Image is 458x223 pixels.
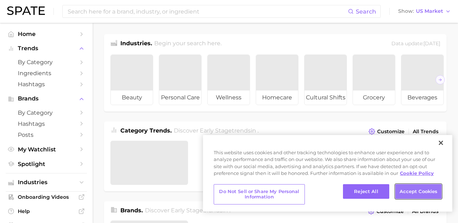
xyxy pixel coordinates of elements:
[377,129,405,135] span: Customize
[413,129,438,135] span: All Trends
[401,90,443,105] span: beverages
[6,57,87,68] a: by Category
[214,184,305,204] button: Do Not Sell or Share My Personal Information, Opens the preference center dialog
[154,39,222,49] h2: Begin your search here.
[395,184,442,199] button: Accept Cookies
[396,7,453,16] button: ShowUS Market
[18,194,75,200] span: Onboarding Videos
[391,39,440,49] div: Data update: [DATE]
[6,129,87,140] a: Posts
[6,68,87,79] a: Ingredients
[305,90,347,105] span: cultural shifts
[18,45,75,52] span: Trends
[207,55,250,105] a: wellness
[111,90,153,105] span: beauty
[18,146,75,153] span: My Watchlist
[18,95,75,102] span: Brands
[159,90,201,105] span: personal care
[6,192,87,202] a: Onboarding Videos
[6,79,87,90] a: Hashtags
[18,81,75,88] span: Hashtags
[145,207,230,214] span: Discover Early Stage brands in .
[436,75,445,84] button: Scroll Right
[6,43,87,54] button: Trends
[411,127,440,136] a: All Trends
[6,118,87,129] a: Hashtags
[18,120,75,127] span: Hashtags
[110,55,153,105] a: beauty
[208,90,250,105] span: wellness
[304,55,347,105] a: cultural shifts
[18,70,75,77] span: Ingredients
[416,9,443,13] span: US Market
[18,59,75,66] span: by Category
[18,109,75,116] span: by Category
[256,90,298,105] span: homecare
[398,9,414,13] span: Show
[353,90,395,105] span: grocery
[256,55,298,105] a: homecare
[159,55,202,105] a: personal care
[203,149,452,181] div: This website uses cookies and other tracking technologies to enhance user experience and to analy...
[174,127,259,134] span: Discover Early Stage trends in .
[6,206,87,217] a: Help
[67,5,348,17] input: Search here for a brand, industry, or ingredient
[343,184,389,199] button: Reject All
[6,28,87,40] a: Home
[6,107,87,118] a: by Category
[6,159,87,170] a: Spotlight
[203,135,452,212] div: Privacy
[353,55,395,105] a: grocery
[203,135,452,212] div: Cookie banner
[120,39,152,49] h1: Industries.
[18,161,75,167] span: Spotlight
[18,31,75,37] span: Home
[18,208,75,214] span: Help
[6,144,87,155] a: My Watchlist
[120,127,172,134] span: Category Trends .
[367,126,406,136] button: Customize
[401,55,444,105] a: beverages
[7,6,45,15] img: SPATE
[6,93,87,104] button: Brands
[18,179,75,186] span: Industries
[400,170,434,176] a: More information about your privacy, opens in a new tab
[433,135,449,151] button: Close
[356,8,376,15] span: Search
[18,131,75,138] span: Posts
[120,207,143,214] span: Brands .
[6,177,87,188] button: Industries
